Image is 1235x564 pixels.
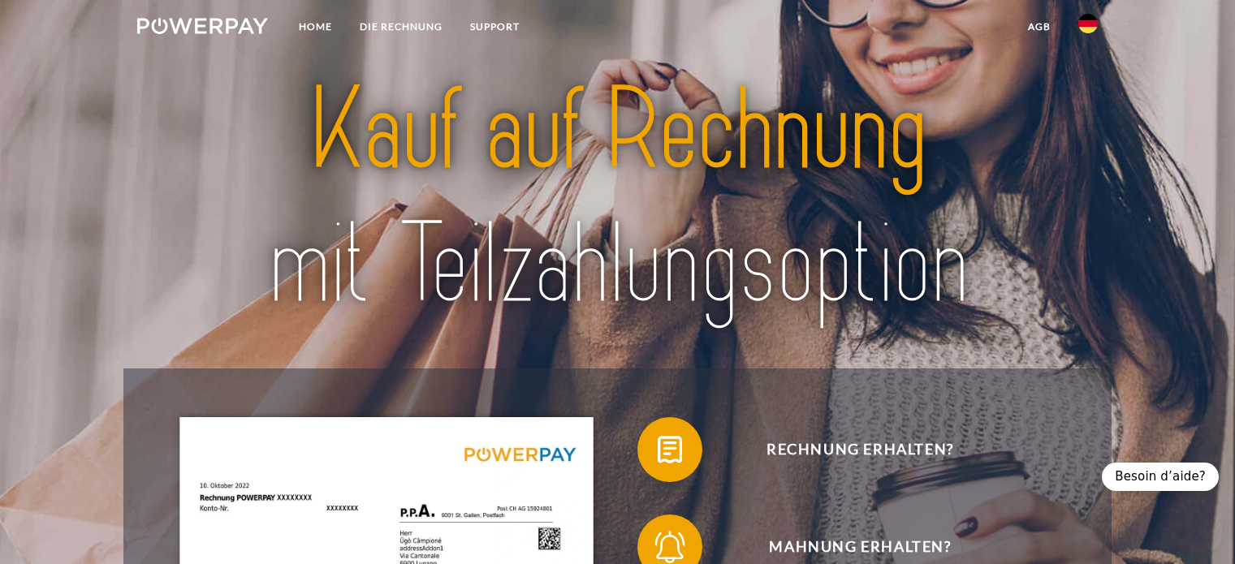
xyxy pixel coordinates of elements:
[637,417,1060,482] button: Rechnung erhalten?
[1170,499,1222,551] iframe: Bouton de lancement de la fenêtre de messagerie
[285,12,346,41] a: Home
[346,12,456,41] a: DIE RECHNUNG
[456,12,533,41] a: SUPPORT
[1102,463,1219,491] div: Besoin d’aide?
[1078,14,1098,33] img: de
[650,429,690,470] img: qb_bill.svg
[661,417,1059,482] span: Rechnung erhalten?
[184,57,1050,338] img: title-powerpay_de.svg
[137,18,268,34] img: logo-powerpay-white.svg
[1014,12,1064,41] a: agb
